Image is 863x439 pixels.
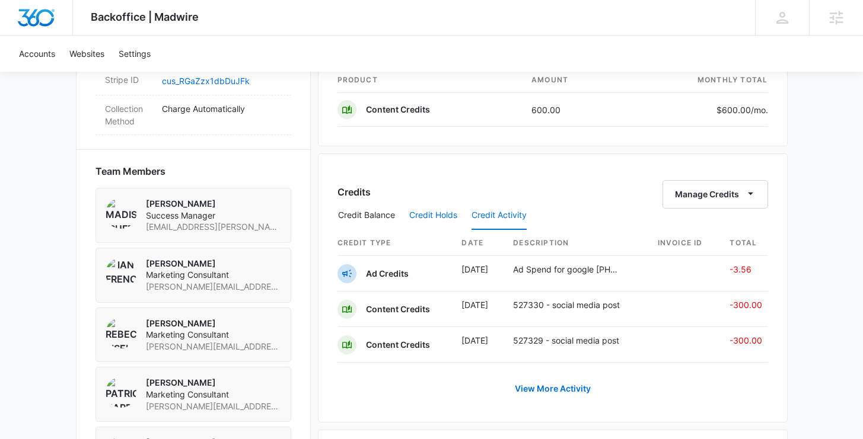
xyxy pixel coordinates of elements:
[472,201,527,230] button: Credit Activity
[366,268,409,280] p: Ad Credits
[409,201,457,230] button: Credit Holds
[504,230,648,256] th: Description
[19,19,28,28] img: logo_orange.svg
[131,70,200,78] div: Keywords by Traffic
[366,104,430,116] p: Content Credits
[730,263,768,275] p: -3.56
[95,66,291,95] div: Stripe IDcus_RGaZzx1dbDuJFk
[503,374,603,403] a: View More Activity
[146,210,281,222] span: Success Manager
[19,31,28,40] img: website_grey.svg
[105,102,152,127] dt: Collection Method
[146,329,281,341] span: Marketing Consultant
[663,180,768,209] button: Manage Credits
[31,31,130,40] div: Domain: [DOMAIN_NAME]
[105,73,152,86] dt: Stripe ID
[146,221,281,233] span: [EMAIL_ADDRESS][PERSON_NAME][DOMAIN_NAME]
[106,258,136,289] img: Ian French
[146,258,281,270] p: [PERSON_NAME]
[337,230,453,256] th: Credit Type
[146,389,281,400] span: Marketing Consultant
[513,334,622,347] p: 527329 - social media post
[12,36,62,72] a: Accounts
[146,377,281,389] p: [PERSON_NAME]
[751,105,768,115] span: /mo.
[522,68,623,93] th: amount
[95,164,165,178] span: Team Members
[146,400,281,412] span: [PERSON_NAME][EMAIL_ADDRESS][PERSON_NAME][DOMAIN_NAME]
[146,341,281,353] span: [PERSON_NAME][EMAIL_ADDRESS][PERSON_NAME][DOMAIN_NAME]
[730,299,768,311] p: -300.00
[33,19,58,28] div: v 4.0.25
[162,76,250,86] a: cus_RGaZzx1dbDuJFk
[91,11,199,23] span: Backoffice | Madwire
[522,93,623,127] td: 600.00
[32,69,42,78] img: tab_domain_overview_orange.svg
[337,185,371,199] h3: Credits
[623,68,768,93] th: monthly total
[461,263,494,275] p: [DATE]
[106,198,136,229] img: Madison Ruff
[106,318,136,348] img: Rebecca Eisele
[62,36,112,72] a: Websites
[461,334,494,347] p: [DATE]
[146,318,281,329] p: [PERSON_NAME]
[45,70,106,78] div: Domain Overview
[337,68,523,93] th: product
[366,303,430,315] p: Content Credits
[162,102,282,115] p: Charge Automatically
[461,299,494,311] p: [DATE]
[513,263,622,275] p: Ad Spend for google [PHONE_NUMBER]
[95,95,291,135] div: Collection MethodCharge Automatically
[366,339,430,351] p: Content Credits
[106,377,136,408] img: Patrick Harral
[338,201,395,230] button: Credit Balance
[452,230,504,256] th: Date
[118,69,128,78] img: tab_keywords_by_traffic_grey.svg
[513,299,622,311] p: 527330 - social media post
[648,230,721,256] th: Invoice ID
[146,281,281,293] span: [PERSON_NAME][EMAIL_ADDRESS][DOMAIN_NAME]
[712,104,768,116] p: $600.00
[730,334,768,347] p: -300.00
[146,198,281,210] p: [PERSON_NAME]
[112,36,158,72] a: Settings
[720,230,768,256] th: Total
[146,269,281,281] span: Marketing Consultant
